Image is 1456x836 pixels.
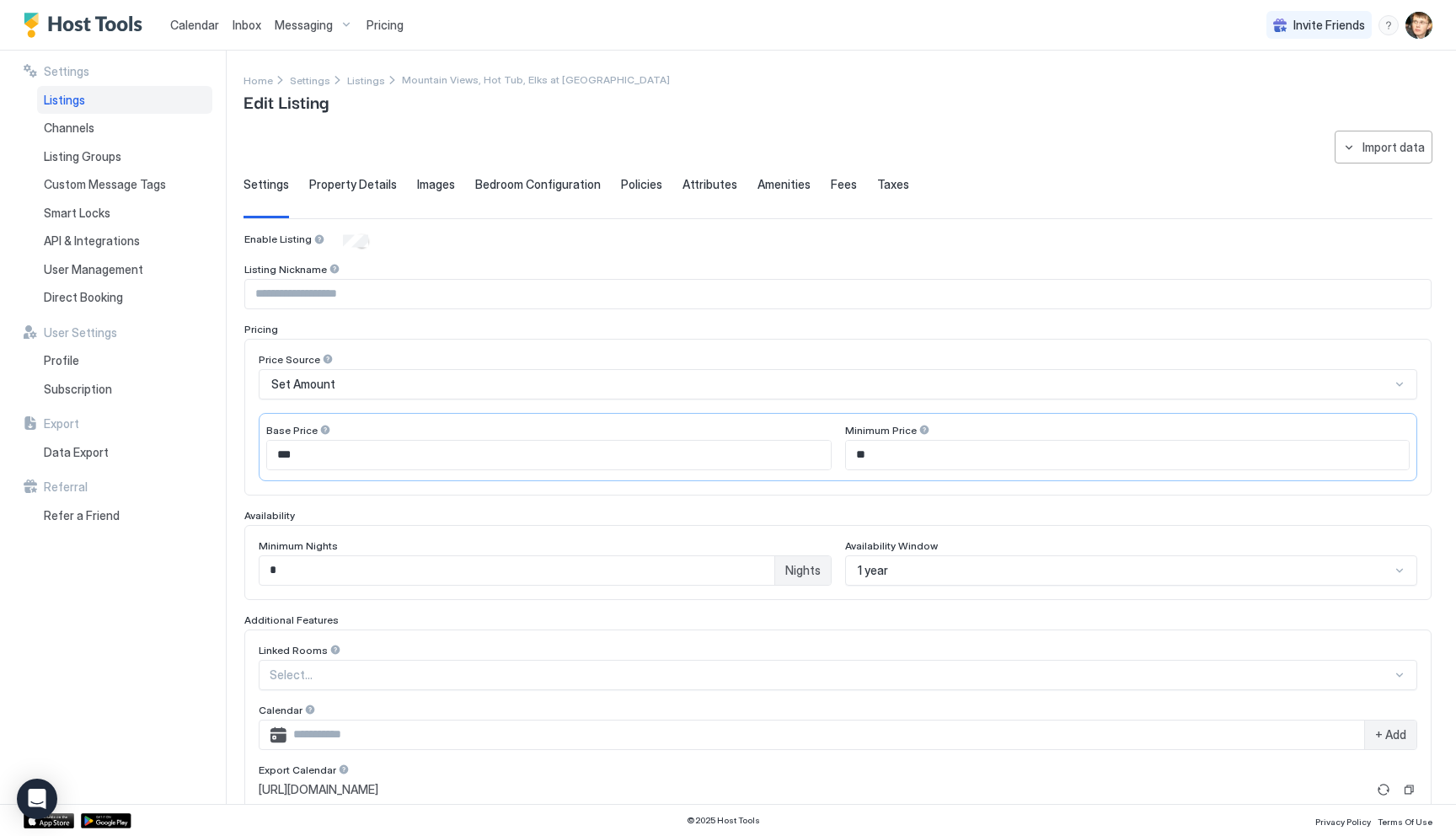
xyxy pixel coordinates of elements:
[244,71,273,88] div: Breadcrumb
[44,508,120,523] span: Refer a Friend
[44,290,123,305] span: Direct Booking
[1405,12,1432,39] div: User profile
[290,74,330,87] span: Settings
[259,353,320,366] span: Price Source
[37,199,212,228] a: Smart Locks
[17,779,57,819] div: Open Intercom Messenger
[858,563,888,578] span: 1 year
[259,644,328,656] span: Linked Rooms
[475,177,601,192] span: Bedroom Configuration
[44,149,121,164] span: Listing Groups
[1400,781,1417,798] button: Copy
[44,416,79,431] span: Export
[37,114,212,142] a: Channels
[245,280,1431,308] input: Input Field
[845,424,917,437] span: Minimum Price
[37,86,212,115] a: Listings
[170,16,219,34] a: Calendar
[1375,727,1406,742] span: + Add
[170,18,219,32] span: Calendar
[44,177,166,192] span: Custom Message Tags
[621,177,662,192] span: Policies
[233,16,261,34] a: Inbox
[275,18,333,33] span: Messaging
[37,346,212,375] a: Profile
[367,18,404,33] span: Pricing
[417,177,455,192] span: Images
[244,323,278,335] span: Pricing
[1373,780,1394,800] button: Refresh
[244,88,329,114] span: Edit Listing
[44,480,88,495] span: Referral
[1315,812,1371,829] a: Privacy Policy
[37,227,212,255] a: API & Integrations
[44,93,85,108] span: Listings
[44,64,89,79] span: Settings
[233,18,261,32] span: Inbox
[831,177,857,192] span: Fees
[846,441,1410,469] input: Input Field
[845,539,938,552] span: Availability Window
[687,815,760,826] span: © 2025 Host Tools
[37,283,212,312] a: Direct Booking
[1335,131,1432,163] button: Import data
[37,375,212,404] a: Subscription
[244,614,339,626] span: Additional Features
[44,353,79,368] span: Profile
[24,13,150,38] a: Host Tools Logo
[37,438,212,467] a: Data Export
[37,255,212,284] a: User Management
[1293,18,1365,33] span: Invite Friends
[785,563,821,578] span: Nights
[44,262,143,277] span: User Management
[290,71,330,88] a: Settings
[1315,817,1371,827] span: Privacy Policy
[1378,812,1432,829] a: Terms Of Use
[347,74,385,87] span: Listings
[347,71,385,88] a: Listings
[244,263,327,276] span: Listing Nickname
[244,71,273,88] a: Home
[244,509,295,522] span: Availability
[309,177,397,192] span: Property Details
[44,445,109,460] span: Data Export
[271,377,335,392] span: Set Amount
[44,325,117,340] span: User Settings
[259,539,338,552] span: Minimum Nights
[757,177,811,192] span: Amenities
[402,73,670,86] span: Breadcrumb
[286,721,1364,749] input: Input Field
[37,501,212,530] a: Refer a Friend
[1378,15,1399,35] div: menu
[44,121,94,136] span: Channels
[24,813,74,828] a: App Store
[244,177,289,192] span: Settings
[259,764,336,776] span: Export Calendar
[290,71,330,88] div: Breadcrumb
[44,206,110,221] span: Smart Locks
[877,177,909,192] span: Taxes
[682,177,737,192] span: Attributes
[44,233,140,249] span: API & Integrations
[1378,817,1432,827] span: Terms Of Use
[37,142,212,171] a: Listing Groups
[260,556,774,585] input: Input Field
[259,704,302,716] span: Calendar
[347,71,385,88] div: Breadcrumb
[1362,138,1425,156] div: Import data
[37,170,212,199] a: Custom Message Tags
[267,441,831,469] input: Input Field
[44,382,112,397] span: Subscription
[266,424,318,437] span: Base Price
[81,813,131,828] a: Google Play Store
[244,233,312,245] span: Enable Listing
[259,782,1367,797] a: [URL][DOMAIN_NAME]
[259,782,378,797] span: [URL][DOMAIN_NAME]
[244,74,273,87] span: Home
